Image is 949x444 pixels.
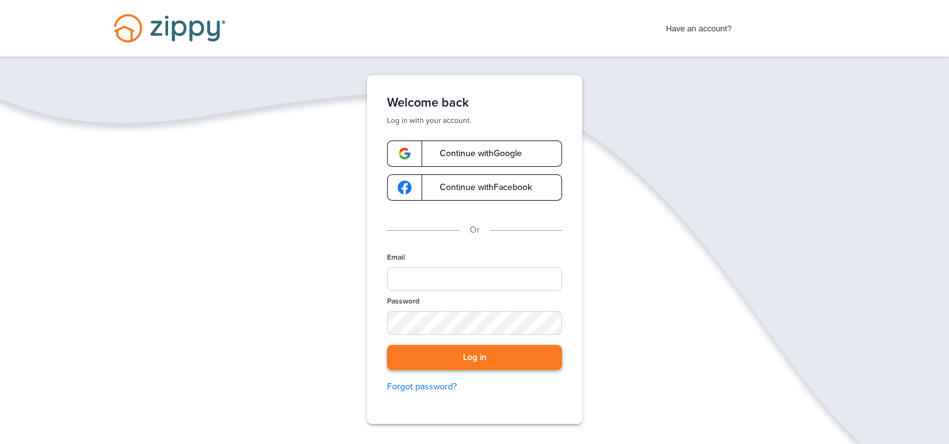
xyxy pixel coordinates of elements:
[387,174,562,201] a: google-logoContinue withFacebook
[387,267,562,291] input: Email
[398,181,411,194] img: google-logo
[387,380,562,394] a: Forgot password?
[387,296,420,307] label: Password
[387,252,405,263] label: Email
[427,183,532,192] span: Continue with Facebook
[387,140,562,167] a: google-logoContinue withGoogle
[427,149,522,158] span: Continue with Google
[387,311,562,335] input: Password
[387,95,562,110] h1: Welcome back
[398,147,411,161] img: google-logo
[470,223,480,237] p: Or
[387,115,562,125] p: Log in with your account.
[666,16,732,36] span: Have an account?
[387,345,562,371] button: Log in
